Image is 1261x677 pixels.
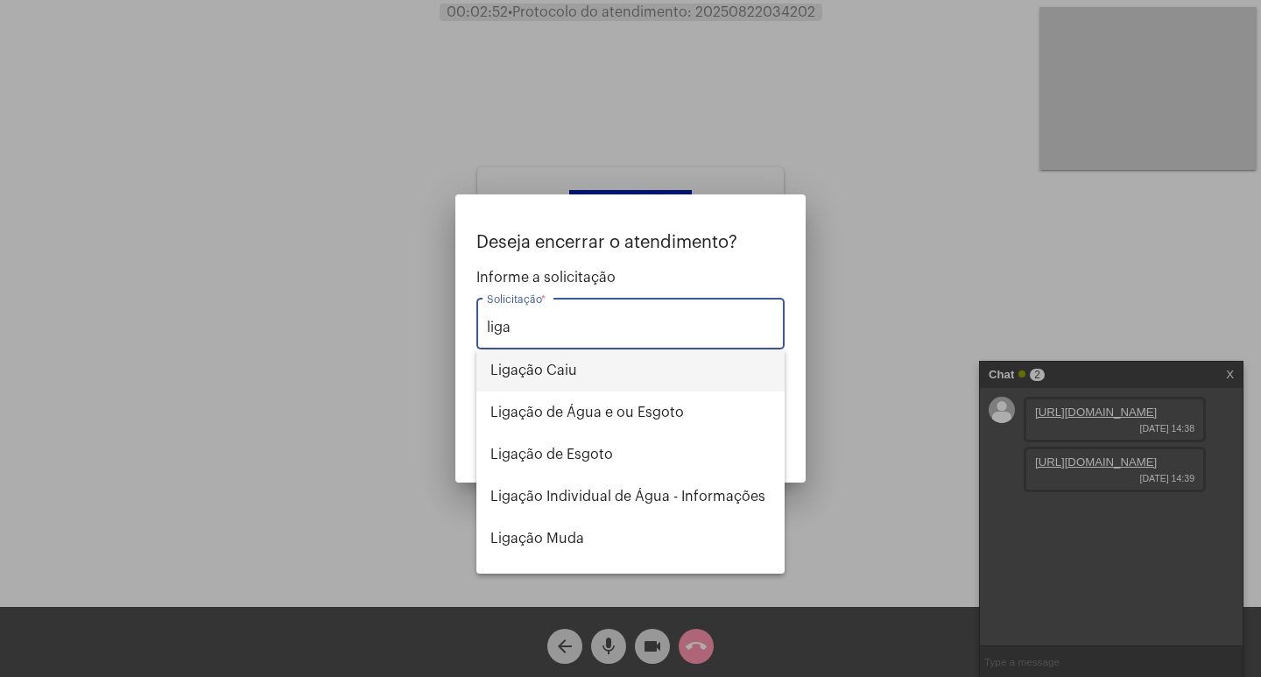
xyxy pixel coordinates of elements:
[490,349,771,391] span: Ligação Caiu
[476,233,785,252] p: Deseja encerrar o atendimento?
[487,320,774,335] input: Buscar solicitação
[490,560,771,602] span: Religação (informações sobre)
[490,391,771,434] span: Ligação de Água e ou Esgoto
[490,434,771,476] span: Ligação de Esgoto
[490,518,771,560] span: Ligação Muda
[476,270,785,286] span: Informe a solicitação
[490,476,771,518] span: Ligação Individual de Água - Informações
